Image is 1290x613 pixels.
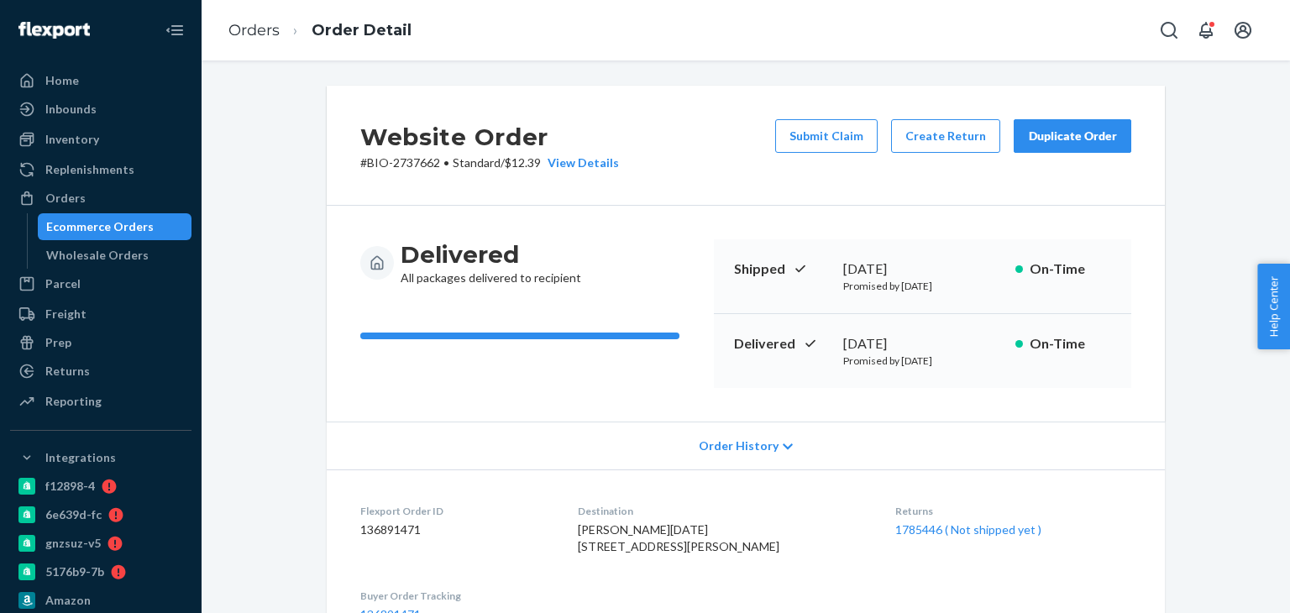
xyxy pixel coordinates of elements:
[1030,334,1111,354] p: On-Time
[734,259,830,279] p: Shipped
[843,354,1002,368] p: Promised by [DATE]
[46,247,149,264] div: Wholesale Orders
[10,558,191,585] a: 5176b9-7b
[10,444,191,471] button: Integrations
[1014,119,1131,153] button: Duplicate Order
[891,119,1000,153] button: Create Return
[10,96,191,123] a: Inbounds
[1030,259,1111,279] p: On-Time
[360,504,551,518] dt: Flexport Order ID
[843,279,1002,293] p: Promised by [DATE]
[360,119,619,155] h2: Website Order
[10,67,191,94] a: Home
[10,358,191,385] a: Returns
[1028,128,1117,144] div: Duplicate Order
[45,334,71,351] div: Prep
[45,306,87,322] div: Freight
[45,363,90,380] div: Returns
[10,530,191,557] a: gnzsuz-v5
[45,101,97,118] div: Inbounds
[45,506,102,523] div: 6e639d-fc
[734,334,830,354] p: Delivered
[578,522,779,553] span: [PERSON_NAME][DATE] [STREET_ADDRESS][PERSON_NAME]
[360,155,619,171] p: # BIO-2737662 / $12.39
[10,301,191,327] a: Freight
[360,521,551,538] dd: 136891471
[45,563,104,580] div: 5176b9-7b
[360,589,551,603] dt: Buyer Order Tracking
[38,242,192,269] a: Wholesale Orders
[38,213,192,240] a: Ecommerce Orders
[578,504,869,518] dt: Destination
[1152,13,1186,47] button: Open Search Box
[45,393,102,410] div: Reporting
[843,334,1002,354] div: [DATE]
[10,185,191,212] a: Orders
[775,119,878,153] button: Submit Claim
[895,504,1131,518] dt: Returns
[401,239,581,286] div: All packages delivered to recipient
[10,388,191,415] a: Reporting
[45,535,101,552] div: gnzsuz-v5
[699,437,779,454] span: Order History
[895,522,1041,537] a: 1785446 ( Not shipped yet )
[312,21,412,39] a: Order Detail
[443,155,449,170] span: •
[10,473,191,500] a: f12898-4
[45,275,81,292] div: Parcel
[843,259,1002,279] div: [DATE]
[228,21,280,39] a: Orders
[10,329,191,356] a: Prep
[45,592,91,609] div: Amazon
[18,22,90,39] img: Flexport logo
[158,13,191,47] button: Close Navigation
[45,131,99,148] div: Inventory
[1226,13,1260,47] button: Open account menu
[1257,264,1290,349] button: Help Center
[45,449,116,466] div: Integrations
[453,155,501,170] span: Standard
[10,156,191,183] a: Replenishments
[401,239,581,270] h3: Delivered
[10,270,191,297] a: Parcel
[45,478,95,495] div: f12898-4
[45,161,134,178] div: Replenishments
[1189,13,1223,47] button: Open notifications
[45,72,79,89] div: Home
[45,190,86,207] div: Orders
[10,501,191,528] a: 6e639d-fc
[541,155,619,171] button: View Details
[46,218,154,235] div: Ecommerce Orders
[215,6,425,55] ol: breadcrumbs
[10,126,191,153] a: Inventory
